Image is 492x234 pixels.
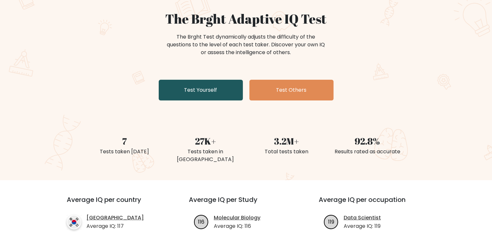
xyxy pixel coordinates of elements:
[88,148,161,156] div: Tests taken [DATE]
[331,148,404,156] div: Results rated as accurate
[165,33,327,56] div: The Brght Test dynamically adjusts the difficulty of the questions to the level of each test take...
[86,222,144,230] p: Average IQ: 117
[214,214,260,222] a: Molecular Biology
[319,196,433,211] h3: Average IQ per occupation
[67,196,166,211] h3: Average IQ per country
[169,148,242,163] div: Tests taken in [GEOGRAPHIC_DATA]
[67,215,81,229] img: country
[214,222,260,230] p: Average IQ: 116
[249,80,334,100] a: Test Others
[88,11,404,27] h1: The Brght Adaptive IQ Test
[159,80,243,100] a: Test Yourself
[169,134,242,148] div: 27K+
[328,218,334,225] text: 119
[86,214,144,222] a: [GEOGRAPHIC_DATA]
[88,134,161,148] div: 7
[250,134,323,148] div: 3.2M+
[331,134,404,148] div: 92.8%
[250,148,323,156] div: Total tests taken
[344,214,381,222] a: Data Scientist
[198,218,205,225] text: 116
[189,196,303,211] h3: Average IQ per Study
[344,222,381,230] p: Average IQ: 119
